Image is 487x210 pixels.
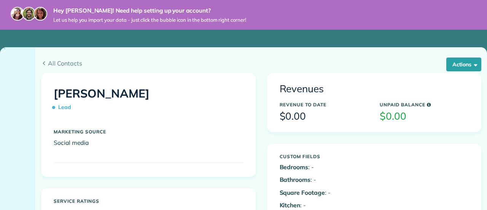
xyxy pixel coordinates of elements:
b: Kitchen [280,201,301,209]
a: All Contacts [41,59,481,68]
b: Bedrooms [280,163,309,171]
b: Bathrooms [280,176,311,183]
img: jorge-587dff0eeaa6aab1f244e6dc62b8924c3b6ad411094392a53c71c6c4a576187d.jpg [22,7,36,21]
span: Let us help you import your data - just click the bubble icon in the bottom right corner! [53,17,246,23]
h5: Marketing Source [54,129,243,134]
h1: [PERSON_NAME] [54,87,243,114]
span: Lead [54,101,74,114]
h3: $0.00 [280,111,369,122]
img: michelle-19f622bdf1676172e81f8f8fba1fb50e276960ebfe0243fe18214015130c80e4.jpg [33,7,47,21]
img: maria-72a9807cf96188c08ef61303f053569d2e2a8a1cde33d635c8a3ac13582a053d.jpg [11,7,24,21]
span: All Contacts [48,59,481,68]
b: Square Footage [280,189,325,196]
h5: Revenue to Date [280,102,369,107]
button: Actions [446,58,481,71]
h5: Service ratings [54,199,243,204]
h5: Custom Fields [280,154,369,159]
p: : - [280,188,369,197]
strong: Hey [PERSON_NAME]! Need help setting up your account? [53,7,246,14]
p: : - [280,201,369,210]
h3: Revenues [280,83,469,95]
p: Social media [54,138,243,147]
h5: Unpaid Balance [380,102,469,107]
p: : - [280,163,369,172]
p: : - [280,175,369,184]
h3: $0.00 [380,111,469,122]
